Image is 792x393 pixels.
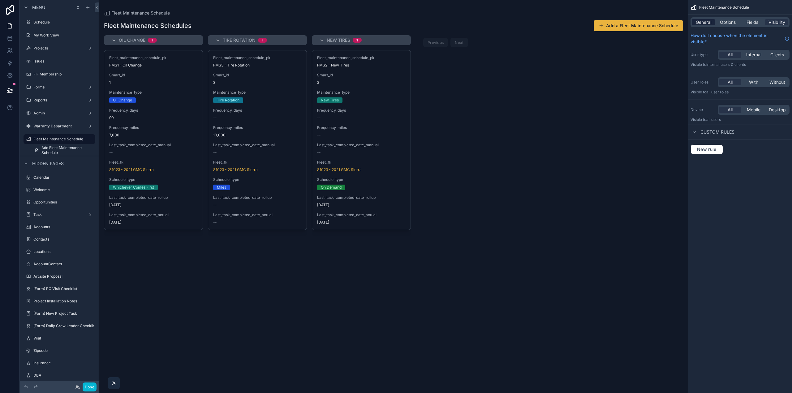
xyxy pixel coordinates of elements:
label: Fleet Maintenance Schedule [33,137,92,142]
label: User type [691,52,715,57]
a: Forms [24,82,95,92]
a: (Form) New Project Task [24,309,95,318]
a: Contacts [24,234,95,244]
span: Custom rules [700,129,734,135]
button: New rule [691,144,723,154]
a: Insurance [24,358,95,368]
a: AccountContact [24,259,95,269]
label: Task [33,212,85,217]
label: Welcome [33,187,94,192]
a: Opportunities [24,197,95,207]
a: Admin [24,108,95,118]
a: Reports [24,95,95,105]
a: Locations [24,247,95,257]
label: Locations [33,249,94,254]
p: Visible to [691,117,790,122]
span: New rule [695,147,719,152]
label: Calendar [33,175,94,180]
label: Arcsite Proposal [33,274,94,279]
a: Visit [24,333,95,343]
label: Warranty Department [33,124,85,129]
label: Opportunities [33,200,94,205]
label: (Form) Daily Crew Leader Checklist [33,323,96,328]
a: Issues [24,56,95,66]
span: Clients [770,52,784,58]
a: Fleet Maintenance Schedule [24,134,95,144]
span: all users [706,117,721,122]
label: Issues [33,59,94,64]
span: All [728,79,733,85]
span: All [728,52,733,58]
button: Done [83,382,97,391]
a: Task [24,210,95,220]
span: General [696,19,711,25]
span: Visibility [768,19,785,25]
label: Reports [33,98,85,103]
span: Internal [746,52,761,58]
label: Insurance [33,361,94,365]
span: How do I choose when the element is visible? [691,32,782,45]
a: Project Installation Notes [24,296,95,306]
label: Contacts [33,237,94,242]
label: (Form) New Project Task [33,311,94,316]
a: (Form) PC Visit Checklist [24,284,95,294]
a: FIF Membership [24,69,95,79]
label: DBA [33,373,94,378]
label: AccountContact [33,262,94,267]
a: How do I choose when the element is visible? [691,32,790,45]
span: Fields [747,19,758,25]
a: (Form) Daily Crew Leader Checklist [24,321,95,331]
label: My Work View [33,33,94,38]
span: Hidden pages [32,160,64,167]
a: Welcome [24,185,95,195]
a: Calendar [24,173,95,182]
a: Arcsite Proposal [24,271,95,281]
a: DBA [24,370,95,380]
span: Desktop [769,107,786,113]
p: Visible to [691,62,790,67]
span: Options [720,19,736,25]
a: Zipcode [24,346,95,356]
label: Forms [33,85,85,90]
a: Add Fleet Maintenance Schedule [31,145,95,155]
label: Project Installation Notes [33,299,94,304]
span: Menu [32,4,45,11]
a: Projects [24,43,95,53]
label: FIF Membership [33,72,94,77]
span: All [728,107,733,113]
span: All user roles [706,90,729,94]
a: Warranty Department [24,121,95,131]
label: Projects [33,46,85,51]
span: With [749,79,758,85]
label: Device [691,107,715,112]
label: Zipcode [33,348,94,353]
a: Accounts [24,222,95,232]
label: Admin [33,111,85,116]
span: Add Fleet Maintenance Schedule [41,145,92,155]
span: Mobile [747,107,760,113]
p: Visible to [691,90,790,95]
label: Accounts [33,224,94,229]
label: (Form) PC Visit Checklist [33,286,94,291]
label: User roles [691,80,715,85]
span: Without [769,79,785,85]
a: Schedule [24,17,95,27]
label: Visit [33,336,94,341]
span: Internal users & clients [706,62,746,67]
label: Schedule [33,20,94,25]
span: Fleet Maintenance Schedule [699,5,749,10]
a: My Work View [24,30,95,40]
